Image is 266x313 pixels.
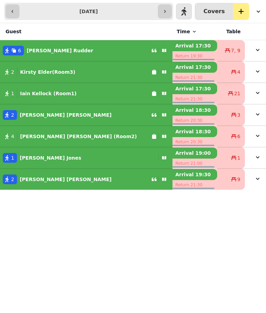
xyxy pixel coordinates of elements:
[237,111,240,118] span: 3
[172,94,217,104] p: Return 21:30
[11,90,14,97] span: 1
[172,137,217,147] p: Return 20:30
[177,28,190,35] span: Time
[231,47,240,54] span: 7, 9
[237,176,240,183] span: 9
[195,3,233,20] button: Covers
[172,105,217,116] p: Arrival 18:30
[20,133,137,140] p: [PERSON_NAME] [PERSON_NAME] (Room2)
[11,111,14,118] span: 2
[172,40,217,51] p: Arrival 17:30
[234,90,240,97] span: 21
[172,126,217,137] p: Arrival 18:30
[20,154,81,161] p: [PERSON_NAME] Jones
[27,47,93,54] p: [PERSON_NAME] Rudder
[20,69,76,75] p: Kirsty Elder(Room3)
[172,180,217,190] p: Return 21:30
[20,111,112,118] p: [PERSON_NAME] [PERSON_NAME]
[18,47,21,54] span: 6
[172,62,217,73] p: Arrival 17:30
[11,176,14,183] span: 2
[172,169,217,180] p: Arrival 19:30
[204,9,225,14] p: Covers
[172,73,217,82] p: Return 21:30
[20,176,112,183] p: [PERSON_NAME] [PERSON_NAME]
[177,28,197,35] button: Time
[172,116,217,125] p: Return 20:30
[217,23,245,40] th: Table
[172,51,217,61] p: Return 19:30
[237,133,240,140] span: 6
[237,154,240,161] span: 1
[172,147,217,159] p: Arrival 19:00
[20,90,77,97] p: Iain Kellock (Room1)
[237,69,240,75] span: 4
[172,159,217,168] p: Return 21:00
[11,154,14,161] span: 1
[11,133,14,140] span: 4
[172,83,217,94] p: Arrival 17:30
[11,69,14,75] span: 2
